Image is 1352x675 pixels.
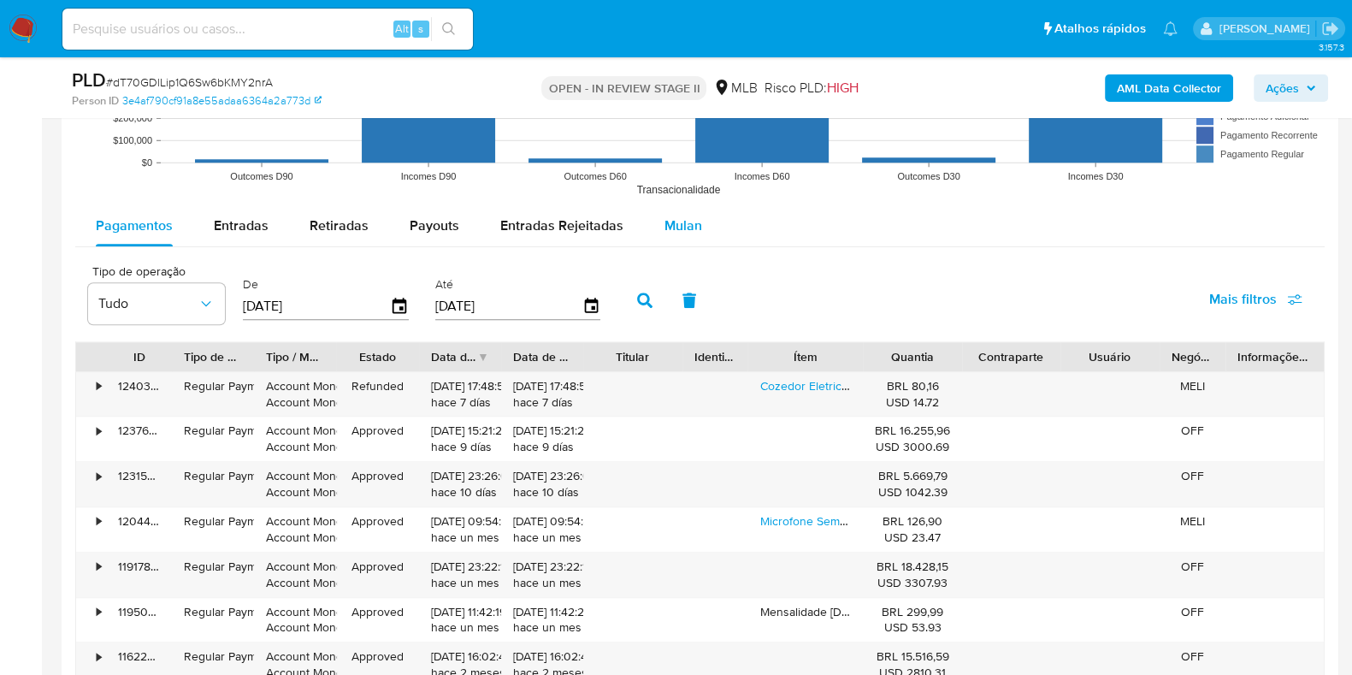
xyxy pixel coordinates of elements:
b: AML Data Collector [1117,74,1221,102]
span: Alt [395,21,409,37]
span: # dT70GDlLip1Q6Sw6bKMY2nrA [106,74,273,91]
input: Pesquise usuários ou casos... [62,18,473,40]
span: HIGH [826,78,858,98]
span: Atalhos rápidos [1054,20,1146,38]
button: search-icon [431,17,466,41]
b: PLD [72,66,106,93]
span: Ações [1266,74,1299,102]
button: Ações [1254,74,1328,102]
a: Sair [1321,20,1339,38]
div: MLB [713,79,757,98]
a: Notificações [1163,21,1178,36]
button: AML Data Collector [1105,74,1233,102]
p: lucas.barboza@mercadolivre.com [1219,21,1315,37]
b: Person ID [72,93,119,109]
a: 3e4af790cf91a8e55adaa6364a2a773d [122,93,322,109]
span: Risco PLD: [764,79,858,98]
span: 3.157.3 [1318,40,1343,54]
p: OPEN - IN REVIEW STAGE II [541,76,706,100]
span: s [418,21,423,37]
